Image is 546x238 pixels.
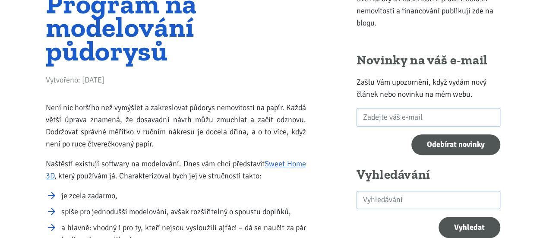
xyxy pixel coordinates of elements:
[46,102,306,150] p: Není nic horšího než vymýšlet a zakreslovat půdorys nemovitosti na papír. Každá větší úprava znam...
[357,167,500,183] h2: Vyhledávání
[357,108,500,127] input: Zadejte váš e-mail
[357,191,500,209] input: search
[411,134,500,155] input: Odebírat novinky
[46,74,306,90] div: Vytvořeno: [DATE]
[357,76,500,100] p: Zašlu Vám upozornění, když vydám nový článek nebo novinku na mém webu.
[61,190,306,202] li: je zcela zadarmo,
[46,158,306,182] p: Naštěstí existují softwary na modelování. Dnes vám chci představit , který používám já. Charakter...
[357,52,500,69] h2: Novinky na váš e-mail
[61,206,306,218] li: spíše pro jednodušší modelování, avšak rozšiřitelný o spoustu doplňků,
[439,217,500,238] button: Vyhledat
